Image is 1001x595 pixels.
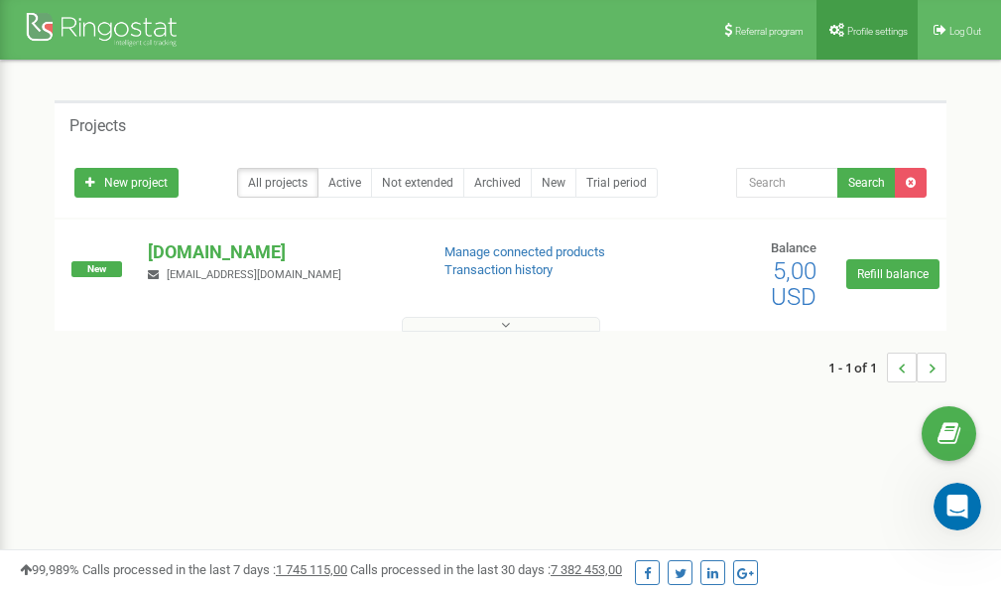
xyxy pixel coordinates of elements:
[531,168,576,198] a: New
[736,168,838,198] input: Search
[934,483,981,530] iframe: Intercom live chat
[828,353,887,382] span: 1 - 1 of 1
[74,168,179,198] a: New project
[69,117,126,135] h5: Projects
[444,244,605,259] a: Manage connected products
[771,257,816,311] span: 5,00 USD
[771,240,816,255] span: Balance
[371,168,464,198] a: Not extended
[551,562,622,577] u: 7 382 453,00
[575,168,658,198] a: Trial period
[317,168,372,198] a: Active
[276,562,347,577] u: 1 745 115,00
[846,259,939,289] a: Refill balance
[847,26,908,37] span: Profile settings
[71,261,122,277] span: New
[837,168,896,198] button: Search
[82,562,347,577] span: Calls processed in the last 7 days :
[167,268,341,281] span: [EMAIL_ADDRESS][DOMAIN_NAME]
[463,168,532,198] a: Archived
[20,562,79,577] span: 99,989%
[237,168,318,198] a: All projects
[828,333,946,402] nav: ...
[350,562,622,577] span: Calls processed in the last 30 days :
[949,26,981,37] span: Log Out
[148,239,412,265] p: [DOMAIN_NAME]
[735,26,804,37] span: Referral program
[444,262,553,277] a: Transaction history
